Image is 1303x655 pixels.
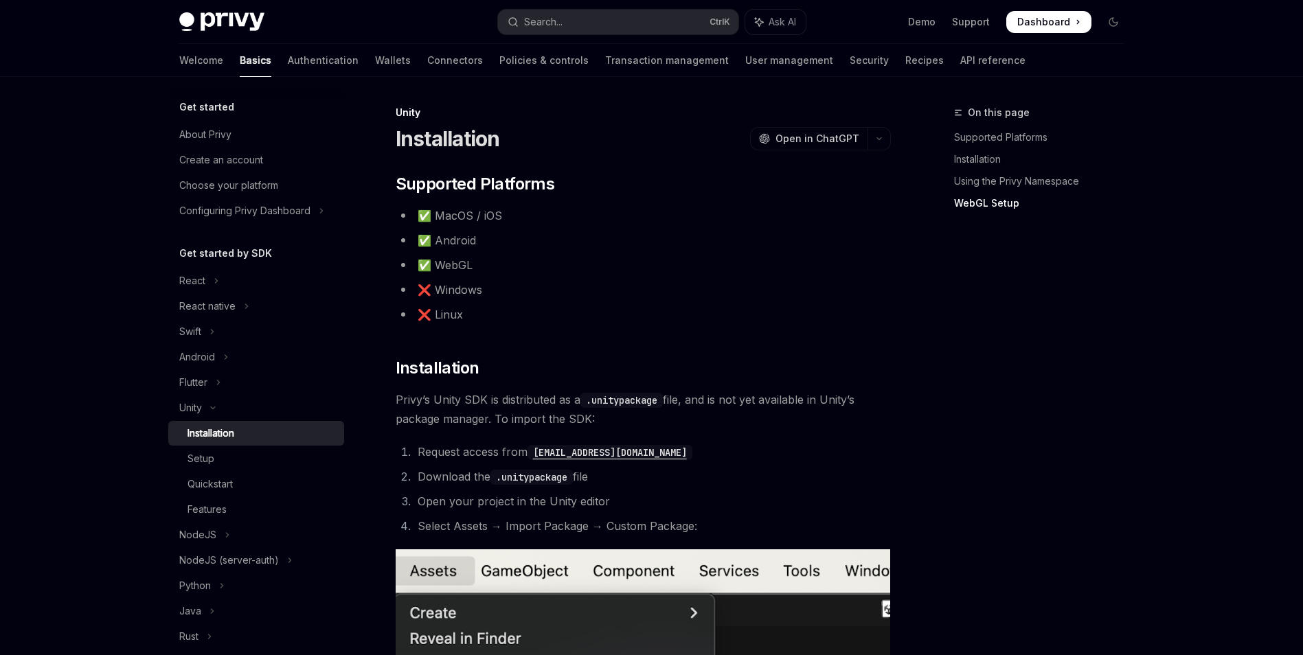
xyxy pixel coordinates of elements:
[396,255,891,275] li: ✅ WebGL
[179,400,202,416] div: Unity
[960,44,1026,77] a: API reference
[168,198,344,223] button: Toggle Configuring Privy Dashboard section
[1006,11,1091,33] a: Dashboard
[396,206,891,225] li: ✅ MacOS / iOS
[179,323,201,340] div: Swift
[168,294,344,319] button: Toggle React native section
[954,192,1135,214] a: WebGL Setup
[528,445,692,460] code: [EMAIL_ADDRESS][DOMAIN_NAME]
[168,148,344,172] a: Create an account
[413,516,891,536] li: Select Assets → Import Package → Custom Package:
[179,603,201,619] div: Java
[850,44,889,77] a: Security
[168,370,344,395] button: Toggle Flutter section
[490,470,573,485] code: .unitypackage
[168,446,344,471] a: Setup
[179,527,216,543] div: NodeJS
[179,245,272,262] h5: Get started by SDK
[710,16,730,27] span: Ctrl K
[179,99,234,115] h5: Get started
[168,573,344,598] button: Toggle Python section
[179,177,278,194] div: Choose your platform
[396,173,555,195] span: Supported Platforms
[375,44,411,77] a: Wallets
[396,280,891,299] li: ❌ Windows
[168,624,344,649] button: Toggle Rust section
[413,442,891,461] li: Request access from
[168,173,344,198] a: Choose your platform
[954,148,1135,170] a: Installation
[954,126,1135,148] a: Supported Platforms
[168,268,344,293] button: Toggle React section
[745,10,806,34] button: Toggle assistant panel
[188,476,233,492] div: Quickstart
[179,298,236,314] div: React native
[168,548,344,573] button: Toggle NodeJS (server-auth) section
[499,44,589,77] a: Policies & controls
[168,319,344,344] button: Toggle Swift section
[168,497,344,522] a: Features
[396,390,891,428] span: Privy’s Unity SDK is distributed as a file, and is not yet available in Unity’s package manager. ...
[524,14,563,30] div: Search...
[1102,11,1124,33] button: Toggle dark mode
[396,106,891,119] div: Unity
[952,15,990,29] a: Support
[179,152,263,168] div: Create an account
[905,44,944,77] a: Recipes
[745,44,833,77] a: User management
[179,203,310,219] div: Configuring Privy Dashboard
[288,44,359,77] a: Authentication
[168,395,344,420] button: Toggle Unity section
[605,44,729,77] a: Transaction management
[954,170,1135,192] a: Using the Privy Namespace
[168,599,344,623] button: Toggle Java section
[396,126,500,151] h1: Installation
[179,12,264,32] img: dark logo
[968,104,1030,121] span: On this page
[1017,15,1070,29] span: Dashboard
[168,345,344,369] button: Toggle Android section
[413,467,891,486] li: Download the file
[396,305,891,324] li: ❌ Linux
[396,357,479,379] span: Installation
[168,122,344,147] a: About Privy
[179,577,211,594] div: Python
[775,132,859,146] span: Open in ChatGPT
[396,231,891,250] li: ✅ Android
[908,15,936,29] a: Demo
[168,472,344,496] a: Quickstart
[528,445,692,459] a: [EMAIL_ADDRESS][DOMAIN_NAME]
[769,15,796,29] span: Ask AI
[168,522,344,547] button: Toggle NodeJS section
[179,628,199,645] div: Rust
[498,10,738,34] button: Open search
[750,127,868,150] button: Open in ChatGPT
[188,501,227,518] div: Features
[240,44,271,77] a: Basics
[179,552,279,568] div: NodeJS (server-auth)
[188,450,214,467] div: Setup
[413,492,891,511] li: Open your project in the Unity editor
[427,44,483,77] a: Connectors
[179,44,223,77] a: Welcome
[179,126,231,143] div: About Privy
[179,349,215,365] div: Android
[179,374,207,391] div: Flutter
[168,421,344,446] a: Installation
[580,393,663,408] code: .unitypackage
[179,273,205,289] div: React
[188,425,234,441] div: Installation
